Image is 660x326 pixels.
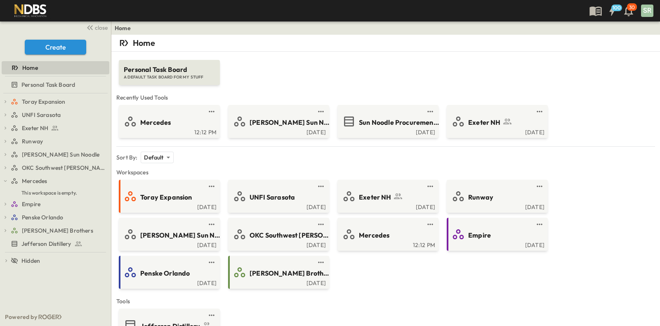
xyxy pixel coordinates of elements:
img: 21e55f6baeff125b30a45465d0e70b50eae5a7d0cf88fa6f7f5a0c3ff4ea74cb.png [10,2,51,19]
button: close [83,21,109,33]
a: Jefferson Distillery [2,238,108,250]
div: [DATE] [339,128,435,135]
span: Toray Expansion [22,98,66,106]
span: [PERSON_NAME] Sun Noodle [140,231,221,240]
div: [DATE] [120,203,217,209]
span: Toray Expansion [140,193,192,202]
a: [PERSON_NAME] Sun Noodle [230,115,326,128]
div: [PERSON_NAME] Brotherstest [2,224,109,237]
a: UNFI Sarasota [11,109,108,121]
span: Runway [22,137,43,145]
span: OKC Southwest [PERSON_NAME] [22,164,106,172]
div: Default [141,152,173,163]
span: Sun Noodle Procurement Log [359,118,439,127]
div: [DATE] [339,203,435,209]
span: Home [22,64,38,72]
p: Default [144,153,163,162]
button: test [535,219,544,229]
div: Runwaytest [2,135,109,148]
button: test [207,181,217,191]
a: Penske Orlando [11,212,108,223]
button: test [425,181,435,191]
span: Penske Orlando [140,269,190,278]
button: test [316,219,326,229]
button: test [535,107,544,117]
h6: 100 [613,5,621,11]
button: test [425,107,435,117]
a: [DATE] [230,128,326,135]
span: Exeter NH [22,124,49,132]
div: [PERSON_NAME] Sun Noodletest [2,148,109,161]
div: OKC Southwest [PERSON_NAME]test [2,161,109,174]
span: Personal Task Board [21,81,75,89]
div: Jefferson Distillerytest [2,237,109,250]
a: OKC Southwest [PERSON_NAME] [11,162,108,174]
a: [DATE] [230,279,326,286]
a: Sun Noodle Procurement Log [339,115,435,128]
a: Runway [11,136,108,147]
span: Penske Orlando [22,213,63,221]
button: test [535,181,544,191]
span: [PERSON_NAME] Brothers [250,269,330,278]
span: Runway [468,193,493,202]
a: 12:12 PM [120,128,217,135]
a: OKC Southwest [PERSON_NAME] [230,228,326,241]
button: test [316,107,326,117]
a: Personal Task Board [2,79,108,90]
nav: breadcrumbs [115,24,136,32]
div: Empiretest [2,198,109,211]
div: [DATE] [230,203,326,209]
span: OKC Southwest [PERSON_NAME] [250,231,330,240]
div: Mercedestest [2,174,109,188]
button: test [316,257,326,267]
span: Mercedes [140,118,171,127]
a: Empire [11,198,108,210]
a: [DATE] [448,128,544,135]
div: Toray Expansiontest [2,95,109,108]
a: Exeter NH [448,115,544,128]
p: 30 [629,4,635,11]
div: [DATE] [120,279,217,286]
a: Mercedes [120,115,217,128]
span: Exeter NH [468,118,501,127]
a: Exeter NH [11,122,108,134]
p: Sort By: [116,153,137,162]
span: Empire [468,231,491,240]
button: test [207,257,217,267]
a: [DATE] [448,203,544,209]
p: Home [133,37,155,49]
a: Exeter NH [339,190,435,203]
span: close [95,24,108,32]
span: [PERSON_NAME] Sun Noodle [22,150,99,159]
span: Personal Task Board [124,65,215,74]
div: Penske Orlandotest [2,211,109,224]
a: [PERSON_NAME] Brothers [11,225,108,236]
button: test [316,181,326,191]
a: Mercedes [11,175,108,187]
span: Jefferson Distillery [21,240,71,248]
button: 100 [604,3,620,18]
button: SR [640,4,654,18]
a: [DATE] [448,241,544,247]
span: Exeter NH [359,193,391,202]
a: UNFI Sarasota [230,190,326,203]
div: Personal Task Boardtest [2,78,109,91]
span: Tools [116,297,655,305]
a: [PERSON_NAME] Sun Noodle [11,149,108,160]
a: [DATE] [120,241,217,247]
a: Runway [448,190,544,203]
a: Toray Expansion [120,190,217,203]
span: UNFI Sarasota [22,111,61,119]
a: Mercedes [339,228,435,241]
a: [PERSON_NAME] Brothers [230,266,326,279]
button: test [207,310,217,320]
a: Empire [448,228,544,241]
div: UNFI Sarasotatest [2,108,109,121]
a: [PERSON_NAME] Sun Noodle [120,228,217,241]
